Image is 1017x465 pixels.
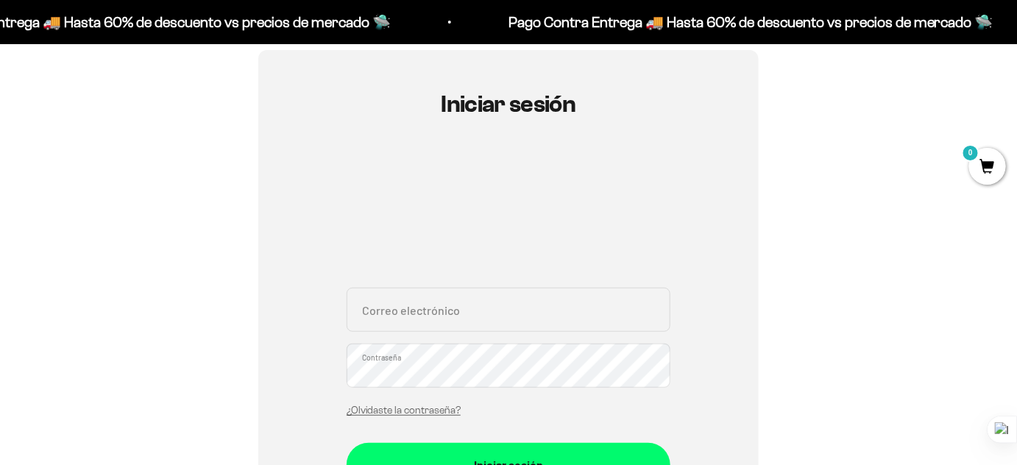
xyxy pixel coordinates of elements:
[962,144,979,162] mark: 0
[508,10,993,34] p: Pago Contra Entrega 🚚 Hasta 60% de descuento vs precios de mercado 🛸
[347,160,670,270] iframe: Social Login Buttons
[347,91,670,117] h1: Iniciar sesión
[969,160,1006,176] a: 0
[347,405,461,416] a: ¿Olvidaste la contraseña?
